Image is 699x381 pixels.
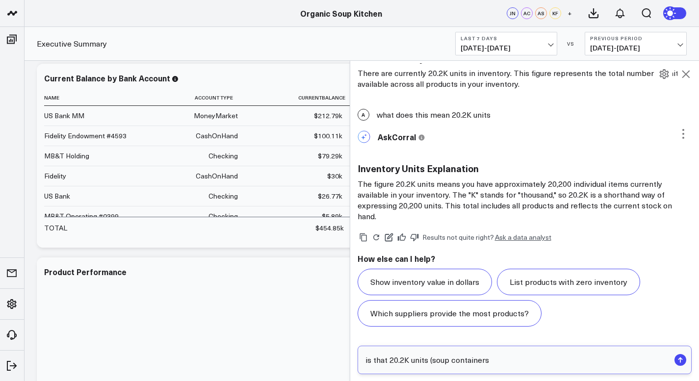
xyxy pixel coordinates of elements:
[44,211,119,221] div: MB&T Operating #0399
[44,266,127,277] div: Product Performance
[322,211,342,221] div: $5.89k
[358,163,692,174] h3: Inventory Units Explanation
[378,131,416,142] span: AskCorral
[196,131,238,141] div: CashOnHand
[535,7,547,19] div: AS
[208,151,238,161] div: Checking
[507,7,518,19] div: JN
[44,191,70,201] div: US Bank
[208,211,238,221] div: Checking
[358,269,492,295] button: Show inventory value in dollars
[44,90,142,106] th: Name
[358,231,369,243] button: Copy
[455,32,557,55] button: Last 7 Days[DATE]-[DATE]
[564,7,575,19] button: +
[300,8,382,19] a: Organic Soup Kitchen
[44,111,84,121] div: US Bank MM
[247,90,351,106] th: Currentbalance
[568,10,572,17] span: +
[358,52,692,63] h3: Total Inventory Units
[314,111,342,121] div: $212.79k
[314,131,342,141] div: $100.11k
[358,300,542,327] button: Which suppliers provide the most products?
[44,151,89,161] div: MB&T Holding
[461,35,552,41] b: Last 7 Days
[497,269,640,295] button: List products with zero inventory
[549,7,561,19] div: KF
[315,223,344,233] div: $454.85k
[194,111,238,121] div: MoneyMarket
[422,232,494,242] span: Results not quite right?
[44,73,170,83] div: Current Balance by Bank Account
[590,44,681,52] span: [DATE] - [DATE]
[318,191,342,201] div: $26.77k
[461,44,552,52] span: [DATE] - [DATE]
[562,41,580,47] div: VS
[358,109,369,121] span: A
[590,35,681,41] b: Previous Period
[44,131,127,141] div: Fidelity Endowment #4593
[327,171,342,181] div: $30k
[495,234,551,241] a: Ask a data analyst
[358,253,692,264] h2: How else can I help?
[585,32,687,55] button: Previous Period[DATE]-[DATE]
[363,351,670,369] input: Ask anything
[37,38,107,49] a: Executive Summary
[358,68,692,89] p: There are currently 20.2K units in inventory. This figure represents the total number of units av...
[358,178,692,222] p: The figure 20.2K units means you have approximately 20,200 individual items currently available i...
[521,7,533,19] div: AC
[142,90,247,106] th: Account Type
[44,171,66,181] div: Fidelity
[44,223,67,233] div: TOTAL
[318,151,342,161] div: $79.29k
[196,171,238,181] div: CashOnHand
[208,191,238,201] div: Checking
